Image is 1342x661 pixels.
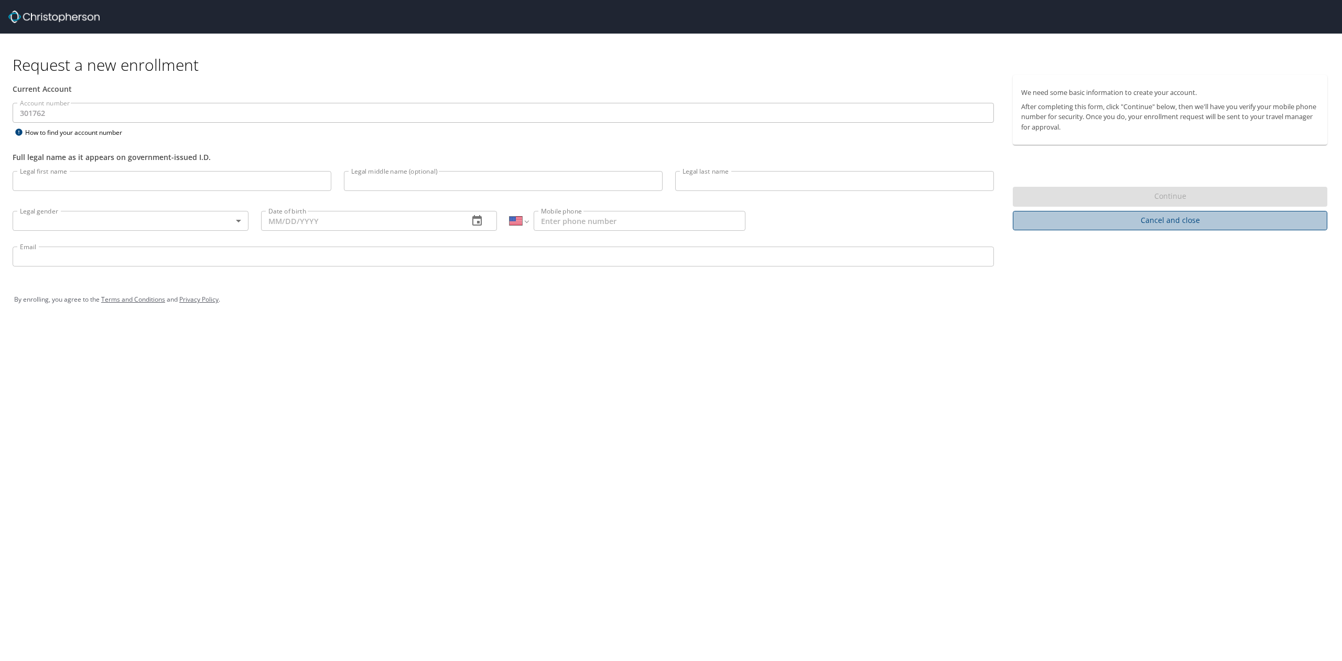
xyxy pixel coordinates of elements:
h1: Request a new enrollment [13,55,1336,75]
input: Enter phone number [534,211,745,231]
a: Terms and Conditions [101,295,165,304]
div: ​ [13,211,248,231]
div: How to find your account number [13,126,144,139]
div: Current Account [13,83,994,94]
div: By enrolling, you agree to the and . [14,286,1328,313]
a: Privacy Policy [179,295,219,304]
div: Full legal name as it appears on government-issued I.D. [13,152,994,163]
p: We need some basic information to create your account. [1021,88,1319,98]
span: Cancel and close [1021,214,1319,227]
img: cbt logo [8,10,100,23]
input: MM/DD/YYYY [261,211,460,231]
button: Cancel and close [1013,211,1327,230]
p: After completing this form, click "Continue" below, then we'll have you verify your mobile phone ... [1021,102,1319,132]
